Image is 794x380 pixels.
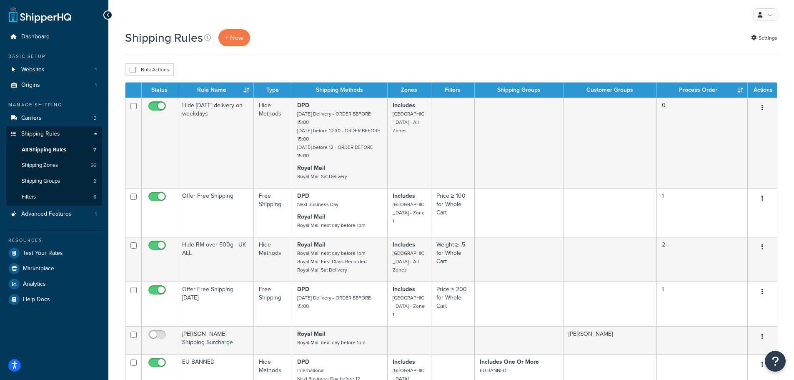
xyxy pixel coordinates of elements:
[6,158,102,173] li: Shipping Zones
[6,53,102,60] div: Basic Setup
[297,164,326,172] strong: Royal Mail
[93,194,96,201] span: 6
[657,282,748,326] td: 1
[393,201,425,225] small: [GEOGRAPHIC_DATA] - Zone 1
[254,98,292,188] td: Hide Methods
[254,83,292,98] th: Type
[6,111,102,126] a: Carriers 3
[393,240,415,249] strong: Includes
[6,142,102,158] li: All Shipping Rules
[297,201,338,208] small: Next Business Day
[23,296,50,303] span: Help Docs
[6,277,102,292] a: Analytics
[6,206,102,222] li: Advanced Features
[657,98,748,188] td: 0
[431,188,475,237] td: Price ≥ 100 for Whole Cart
[93,146,96,154] span: 7
[6,126,102,206] li: Shipping Rules
[480,357,539,366] strong: Includes One Or More
[393,101,415,110] strong: Includes
[6,29,102,45] li: Dashboard
[22,162,58,169] span: Shipping Zones
[22,178,60,185] span: Shipping Groups
[657,188,748,237] td: 1
[23,281,46,288] span: Analytics
[564,326,656,354] td: [PERSON_NAME]
[6,111,102,126] li: Carriers
[6,174,102,189] a: Shipping Groups 2
[393,357,415,366] strong: Includes
[21,82,40,89] span: Origins
[297,221,366,229] small: Royal Mail next day before 1pm
[6,158,102,173] a: Shipping Zones 56
[297,212,326,221] strong: Royal Mail
[297,330,326,338] strong: Royal Mail
[254,237,292,282] td: Hide Methods
[6,206,102,222] a: Advanced Features 1
[6,62,102,78] li: Websites
[765,351,786,372] button: Open Resource Center
[177,83,254,98] th: Rule Name : activate to sort column ascending
[480,367,506,374] small: EU BANNED
[431,237,475,282] td: Weight ≥ .5 for Whole Cart
[95,66,97,73] span: 1
[21,211,72,218] span: Advanced Features
[6,78,102,93] li: Origins
[177,282,254,326] td: Offer Free Shipping [DATE]
[297,294,371,310] small: [DATE] Delivery - ORDER BEFORE 15:00
[292,83,388,98] th: Shipping Methods
[297,191,309,200] strong: DPD
[6,101,102,108] div: Manage Shipping
[393,249,424,274] small: [GEOGRAPHIC_DATA] - All Zones
[254,188,292,237] td: Free Shipping
[6,189,102,205] a: Filters 6
[564,83,656,98] th: Customer Groups
[6,237,102,244] div: Resources
[142,83,177,98] th: Status
[93,178,96,185] span: 2
[125,63,174,76] button: Bulk Actions
[388,83,431,98] th: Zones
[475,83,564,98] th: Shipping Groups
[177,188,254,237] td: Offer Free Shipping
[95,82,97,89] span: 1
[297,173,347,180] small: Royal Mail Sat Delivery
[254,282,292,326] td: Free Shipping
[6,261,102,276] a: Marketplace
[125,30,203,46] h1: Shipping Rules
[393,294,425,318] small: [GEOGRAPHIC_DATA] - Zone 1
[177,326,254,354] td: [PERSON_NAME] Shipping Surcharge
[177,98,254,188] td: Hide [DATE] delivery on weekdays
[6,246,102,261] a: Test Your Rates
[90,162,96,169] span: 56
[393,285,415,294] strong: Includes
[297,357,309,366] strong: DPD
[23,265,54,272] span: Marketplace
[22,146,66,154] span: All Shipping Rules
[6,189,102,205] li: Filters
[21,33,50,40] span: Dashboard
[94,115,97,122] span: 3
[431,282,475,326] td: Price ≥ 200 for Whole Cart
[6,174,102,189] li: Shipping Groups
[297,249,367,274] small: Royal Mail next day before 1pm Royal Mail First Class Recorded Royal Mail Sat Delivery
[6,292,102,307] a: Help Docs
[218,29,250,46] p: + New
[9,6,71,23] a: ShipperHQ Home
[657,83,748,98] th: Process Order : activate to sort column ascending
[22,194,36,201] span: Filters
[657,237,748,282] td: 2
[748,83,777,98] th: Actions
[21,115,42,122] span: Carriers
[393,191,415,200] strong: Includes
[6,78,102,93] a: Origins 1
[6,142,102,158] a: All Shipping Rules 7
[21,131,60,138] span: Shipping Rules
[297,101,309,110] strong: DPD
[751,32,777,44] a: Settings
[393,110,424,134] small: [GEOGRAPHIC_DATA] - All Zones
[297,285,309,294] strong: DPD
